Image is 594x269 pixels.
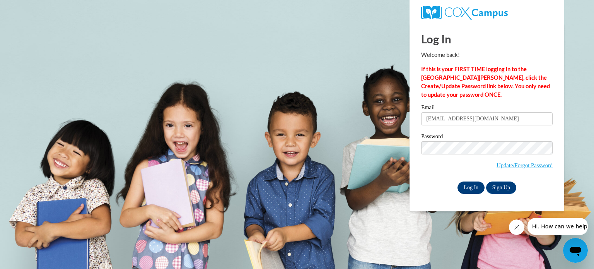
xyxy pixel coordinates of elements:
[421,51,553,59] p: Welcome back!
[527,218,588,235] iframe: Message from company
[421,6,508,20] img: COX Campus
[421,105,553,112] label: Email
[5,5,63,12] span: Hi. How can we help?
[421,66,550,98] strong: If this is your FIRST TIME logging in to the [GEOGRAPHIC_DATA][PERSON_NAME], click the Create/Upd...
[497,162,553,168] a: Update/Forgot Password
[421,31,553,47] h1: Log In
[421,6,553,20] a: COX Campus
[421,134,553,141] label: Password
[457,182,485,194] input: Log In
[509,219,524,235] iframe: Close message
[486,182,516,194] a: Sign Up
[563,238,588,263] iframe: Button to launch messaging window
